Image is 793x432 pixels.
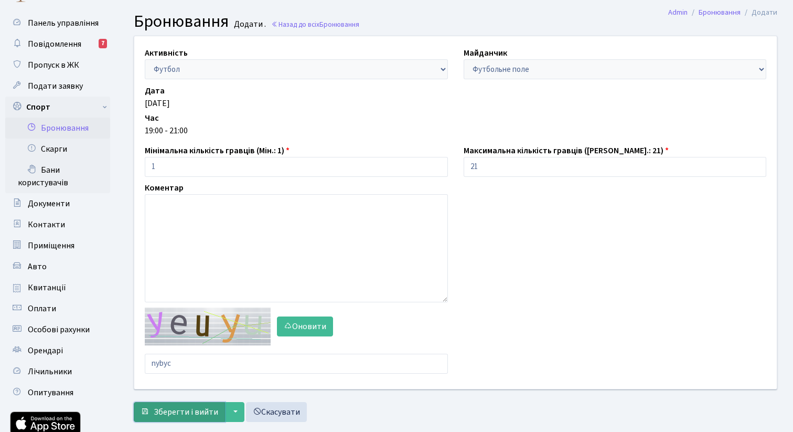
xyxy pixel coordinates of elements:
[5,139,110,160] a: Скарги
[5,118,110,139] a: Бронювання
[5,235,110,256] a: Приміщення
[145,144,290,157] label: Мінімальна кількість гравців (Мін.: 1)
[134,9,229,34] span: Бронювання
[668,7,688,18] a: Admin
[5,319,110,340] a: Особові рахунки
[5,76,110,97] a: Подати заявку
[319,19,359,29] span: Бронювання
[699,7,741,18] a: Бронювання
[28,38,81,50] span: Повідомлення
[277,317,333,336] button: Оновити
[246,402,307,422] a: Скасувати
[145,354,448,374] input: Введіть текст із зображення
[28,17,99,29] span: Панель управління
[271,19,359,29] a: Назад до всіхБронювання
[5,340,110,361] a: Орендарі
[232,19,266,29] small: Додати .
[145,112,159,124] label: Час
[5,55,110,76] a: Пропуск в ЖК
[28,366,72,377] span: Лічильники
[464,144,669,157] label: Максимальна кількість гравців ([PERSON_NAME].: 21)
[99,39,107,48] div: 7
[28,80,83,92] span: Подати заявку
[5,256,110,277] a: Авто
[741,7,777,18] li: Додати
[145,308,271,345] img: default
[5,13,110,34] a: Панель управління
[28,59,79,71] span: Пропуск в ЖК
[28,282,66,293] span: Квитанції
[5,382,110,403] a: Опитування
[145,97,766,110] div: [DATE]
[145,85,165,97] label: Дата
[5,160,110,193] a: Бани користувачів
[28,240,74,251] span: Приміщення
[5,277,110,298] a: Квитанції
[5,361,110,382] a: Лічильники
[28,219,65,230] span: Контакти
[134,402,225,422] button: Зберегти і вийти
[145,47,188,59] label: Активність
[28,324,90,335] span: Особові рахунки
[28,303,56,314] span: Оплати
[28,387,73,398] span: Опитування
[5,298,110,319] a: Оплати
[5,193,110,214] a: Документи
[5,34,110,55] a: Повідомлення7
[28,345,63,356] span: Орендарі
[28,198,70,209] span: Документи
[145,124,766,137] div: 19:00 - 21:00
[464,47,507,59] label: Майданчик
[652,2,793,24] nav: breadcrumb
[154,406,218,418] span: Зберегти і вийти
[145,182,184,194] label: Коментар
[28,261,47,272] span: Авто
[5,214,110,235] a: Контакти
[5,97,110,118] a: Спорт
